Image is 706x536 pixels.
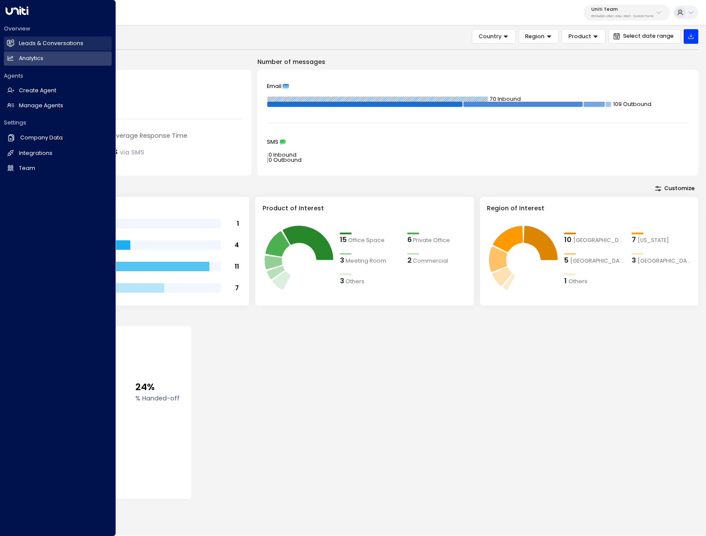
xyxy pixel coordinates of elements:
div: 0s [107,145,144,158]
h2: Overview [4,25,112,33]
tspan: 11 [235,262,239,271]
a: Analytics [4,51,112,66]
span: Product [568,33,591,40]
button: Uniti Team6519ad06-c6b0-40bc-88d7-7ccb9fb79e90 [584,5,670,21]
span: Manchester [573,236,624,245]
span: 24% [135,380,180,394]
div: 5 [564,255,568,266]
div: 7New York [632,235,691,245]
span: San Francisco [638,257,691,265]
div: 10 [564,235,572,245]
div: 2 [407,255,412,266]
span: Meeting Room [345,257,386,265]
div: 6Private Office [407,235,467,245]
span: Select date range [623,33,674,39]
div: 3San Francisco [632,255,691,266]
a: Team [4,161,112,176]
h2: Integrations [19,149,52,157]
tspan: 0 Outbound [269,157,302,164]
button: Product [562,29,605,44]
a: Leads & Conversations [4,36,112,51]
a: Manage Agents [4,99,112,113]
div: 3 [632,255,636,266]
span: Office Space [348,236,385,245]
span: Others [568,278,587,286]
div: 15Office Space [340,235,400,245]
div: 6 [407,235,412,245]
h3: Range of Team Size [38,204,242,213]
tspan: 0 Inbound [269,151,296,159]
h2: Settings [4,119,112,127]
p: Number of messages [257,58,698,67]
button: Region [519,29,559,44]
div: 5Fitzrovia [564,255,624,266]
div: 10Manchester [564,235,624,245]
button: Customize [651,183,698,194]
label: % Handed-off [135,394,180,403]
button: Country [472,29,515,44]
div: SMS [267,139,689,145]
h2: Analytics [19,55,43,63]
tspan: 7 [235,284,239,292]
span: via SMS [120,148,144,157]
span: New York [638,236,669,245]
span: Country [479,33,501,40]
div: 2Commercial [407,255,467,266]
a: Create Agent [4,84,112,98]
span: Region [525,33,544,40]
div: 3 [340,255,344,266]
h2: Company Data [20,134,63,142]
div: 7 [632,235,636,245]
h2: Manage Agents [19,102,63,110]
p: Conversion Metrics [31,313,698,323]
div: 1Others [564,276,624,286]
a: Company Data [4,130,112,145]
tspan: 4 [235,241,239,249]
h3: Region of Interest [487,204,691,213]
div: [PERSON_NAME] Test's Average Response Time [40,131,242,141]
div: 3Others [340,276,400,286]
div: 15 [340,235,347,245]
span: Others [345,278,364,286]
tspan: 1 [237,219,239,228]
tspan: 70 Inbound [490,95,521,103]
p: 6519ad06-c6b0-40bc-88d7-7ccb9fb79e90 [591,15,654,18]
p: Uniti Team [591,7,654,12]
p: Engagement Metrics [31,58,251,67]
span: Commercial [413,257,448,265]
h3: Product of Interest [263,204,467,213]
div: 3 [340,276,344,286]
span: Private Office [413,236,450,245]
h2: Leads & Conversations [19,39,83,48]
h2: Create Agent [19,87,56,95]
h2: Team [19,164,35,173]
span: Fitzrovia [570,257,624,265]
div: Number of Inquiries [40,79,242,89]
button: Select date range [608,29,681,44]
h2: Agents [4,72,112,80]
div: 1 [564,276,567,286]
tspan: 109 Outbound [613,100,651,108]
a: Integrations [4,146,112,160]
div: 3Meeting Room [340,255,400,266]
span: Email [267,83,281,89]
